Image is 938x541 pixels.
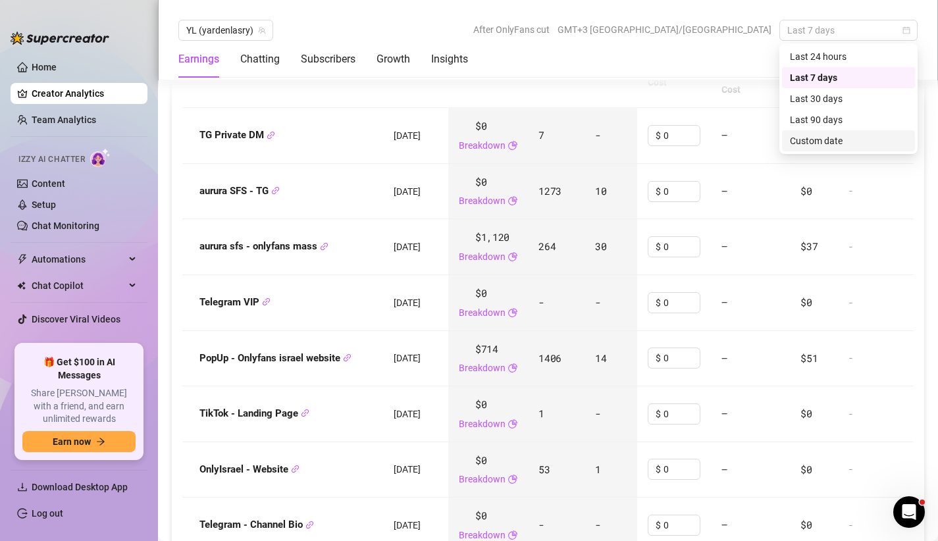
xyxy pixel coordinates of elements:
[595,463,601,476] span: 1
[305,520,314,530] button: Copy Link
[199,463,300,475] strong: OnlyIsrael - Website
[782,88,915,109] div: Last 30 days
[721,128,727,142] span: —
[538,463,550,476] span: 53
[595,184,606,197] span: 10
[848,519,908,531] div: -
[431,51,468,67] div: Insights
[199,129,275,141] strong: TG Private DM
[475,508,486,524] span: $0
[394,297,421,308] span: [DATE]
[800,240,818,253] span: $37
[721,463,727,476] span: —
[17,254,28,265] span: thunderbolt
[538,407,544,420] span: 1
[305,521,314,529] span: link
[53,436,91,447] span: Earn now
[721,351,727,365] span: —
[32,508,63,519] a: Log out
[178,51,219,67] div: Earnings
[508,138,517,153] span: pie-chart
[475,286,486,301] span: $0
[595,351,606,365] span: 14
[508,417,517,431] span: pie-chart
[848,463,908,475] div: -
[459,305,506,320] a: Breakdown
[664,404,700,424] input: Enter cost
[790,134,907,148] div: Custom date
[199,352,352,364] strong: PopUp - Onlyfans israel website
[262,297,271,307] button: Copy Link
[664,348,700,368] input: Enter cost
[32,199,56,210] a: Setup
[32,220,99,231] a: Chat Monitoring
[32,249,125,270] span: Automations
[595,240,606,253] span: 30
[787,20,910,40] span: Last 7 days
[394,409,421,419] span: [DATE]
[199,185,280,197] strong: aurura SFS - TG
[18,153,85,166] span: Izzy AI Chatter
[32,314,120,324] a: Discover Viral Videos
[508,193,517,208] span: pie-chart
[459,361,506,375] a: Breakdown
[459,193,506,208] a: Breakdown
[32,115,96,125] a: Team Analytics
[17,281,26,290] img: Chat Copilot
[538,518,544,531] span: -
[595,128,601,142] span: -
[475,397,486,413] span: $0
[790,113,907,127] div: Last 90 days
[32,83,137,104] a: Creator Analytics
[538,240,556,253] span: 264
[508,361,517,375] span: pie-chart
[267,130,275,140] button: Copy Link
[32,178,65,189] a: Content
[848,297,908,309] div: -
[475,230,509,245] span: $1,120
[459,249,506,264] a: Breakdown
[22,431,136,452] button: Earn nowarrow-right
[848,241,908,253] div: -
[473,20,550,39] span: After OnlyFans cut
[538,184,561,197] span: 1273
[343,353,352,362] span: link
[595,296,601,309] span: -
[782,109,915,130] div: Last 90 days
[664,126,700,145] input: Enter cost
[538,128,544,142] span: 7
[394,520,421,530] span: [DATE]
[902,26,910,34] span: calendar
[790,49,907,64] div: Last 24 hours
[508,305,517,320] span: pie-chart
[893,496,925,528] iframe: Intercom live chat
[394,353,421,363] span: [DATE]
[199,519,314,530] strong: Telegram - Channel Bio
[291,465,300,473] span: link
[291,465,300,475] button: Copy Link
[721,184,727,197] span: —
[459,472,506,486] a: Breakdown
[782,46,915,67] div: Last 24 hours
[343,353,352,363] button: Copy Link
[558,20,771,39] span: GMT+3 [GEOGRAPHIC_DATA]/[GEOGRAPHIC_DATA]
[199,407,309,419] strong: TikTok - Landing Page
[394,186,421,197] span: [DATE]
[475,118,486,134] span: $0
[459,417,506,431] a: Breakdown
[301,409,309,417] span: link
[301,51,355,67] div: Subscribers
[782,67,915,88] div: Last 7 days
[377,51,410,67] div: Growth
[800,518,812,531] span: $0
[475,453,486,469] span: $0
[538,351,561,365] span: 1406
[475,342,498,357] span: $714
[800,296,812,309] span: $0
[271,186,280,195] span: link
[800,407,812,420] span: $0
[199,240,328,252] strong: aurura sfs - onlyfans mass
[800,184,812,197] span: $0
[664,182,700,201] input: Enter cost
[32,62,57,72] a: Home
